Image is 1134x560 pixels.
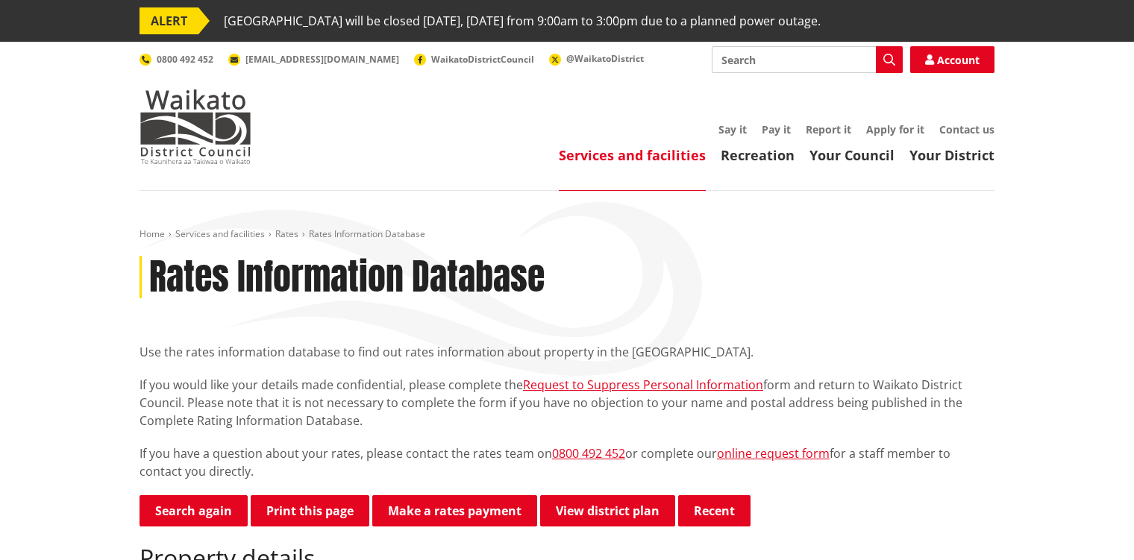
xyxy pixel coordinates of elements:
[909,146,994,164] a: Your District
[140,89,251,164] img: Waikato District Council - Te Kaunihera aa Takiwaa o Waikato
[140,343,994,361] p: Use the rates information database to find out rates information about property in the [GEOGRAPHI...
[140,376,994,430] p: If you would like your details made confidential, please complete the form and return to Waikato ...
[809,146,895,164] a: Your Council
[275,227,298,240] a: Rates
[175,227,265,240] a: Services and facilities
[806,122,851,136] a: Report it
[224,7,821,34] span: [GEOGRAPHIC_DATA] will be closed [DATE], [DATE] from 9:00am to 3:00pm due to a planned power outage.
[228,53,399,66] a: [EMAIL_ADDRESS][DOMAIN_NAME]
[939,122,994,136] a: Contact us
[140,495,248,526] a: Search again
[157,53,213,66] span: 0800 492 452
[431,53,534,66] span: WaikatoDistrictCouncil
[540,495,675,526] a: View district plan
[140,53,213,66] a: 0800 492 452
[712,46,903,73] input: Search input
[721,146,795,164] a: Recreation
[910,46,994,73] a: Account
[762,122,791,136] a: Pay it
[251,495,369,526] button: Print this page
[140,7,198,34] span: ALERT
[149,256,545,299] h1: Rates Information Database
[549,52,644,65] a: @WaikatoDistrict
[718,122,747,136] a: Say it
[245,53,399,66] span: [EMAIL_ADDRESS][DOMAIN_NAME]
[566,52,644,65] span: @WaikatoDistrict
[140,227,165,240] a: Home
[140,444,994,480] p: If you have a question about your rates, please contact the rates team on or complete our for a s...
[866,122,924,136] a: Apply for it
[414,53,534,66] a: WaikatoDistrictCouncil
[678,495,751,526] button: Recent
[717,445,830,462] a: online request form
[140,228,994,241] nav: breadcrumb
[552,445,625,462] a: 0800 492 452
[372,495,537,526] a: Make a rates payment
[523,377,763,393] a: Request to Suppress Personal Information
[559,146,706,164] a: Services and facilities
[309,227,425,240] span: Rates Information Database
